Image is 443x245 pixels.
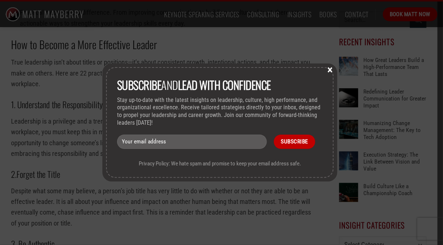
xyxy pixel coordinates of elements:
input: Subscribe [274,135,315,149]
strong: lead with Confidence [178,76,271,93]
input: Your email address [117,135,267,149]
strong: Subscribe [117,76,161,93]
p: Privacy Policy: We hate spam and promise to keep your email address safe. [117,160,323,167]
p: Stay up-to-date with the latest insights on leadership, culture, high performance, and organizati... [117,96,323,127]
span: and [117,76,271,93]
button: Close [324,66,335,73]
